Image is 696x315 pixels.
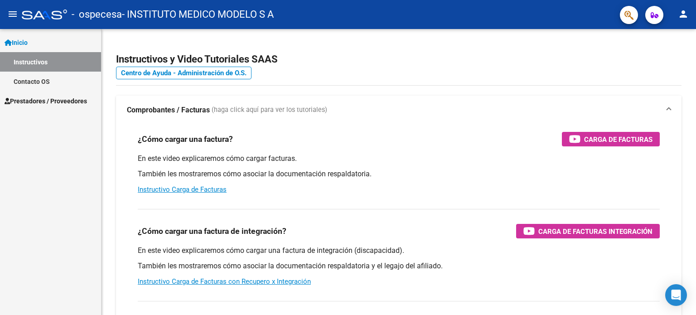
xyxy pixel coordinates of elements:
a: Instructivo Carga de Facturas [138,185,227,194]
strong: Comprobantes / Facturas [127,105,210,115]
span: Carga de Facturas Integración [538,226,652,237]
mat-expansion-panel-header: Comprobantes / Facturas (haga click aquí para ver los tutoriales) [116,96,681,125]
span: - INSTITUTO MEDICO MODELO S A [122,5,274,24]
span: Carga de Facturas [584,134,652,145]
mat-icon: person [678,9,689,19]
h3: ¿Cómo cargar una factura? [138,133,233,145]
p: En este video explicaremos cómo cargar una factura de integración (discapacidad). [138,246,660,256]
span: (haga click aquí para ver los tutoriales) [212,105,327,115]
span: Inicio [5,38,28,48]
p: En este video explicaremos cómo cargar facturas. [138,154,660,164]
mat-icon: menu [7,9,18,19]
h3: ¿Cómo cargar una factura de integración? [138,225,286,237]
p: También les mostraremos cómo asociar la documentación respaldatoria. [138,169,660,179]
h2: Instructivos y Video Tutoriales SAAS [116,51,681,68]
a: Instructivo Carga de Facturas con Recupero x Integración [138,277,311,286]
p: También les mostraremos cómo asociar la documentación respaldatoria y el legajo del afiliado. [138,261,660,271]
button: Carga de Facturas Integración [516,224,660,238]
div: Open Intercom Messenger [665,284,687,306]
span: Prestadores / Proveedores [5,96,87,106]
a: Centro de Ayuda - Administración de O.S. [116,67,251,79]
button: Carga de Facturas [562,132,660,146]
span: - ospecesa [72,5,122,24]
